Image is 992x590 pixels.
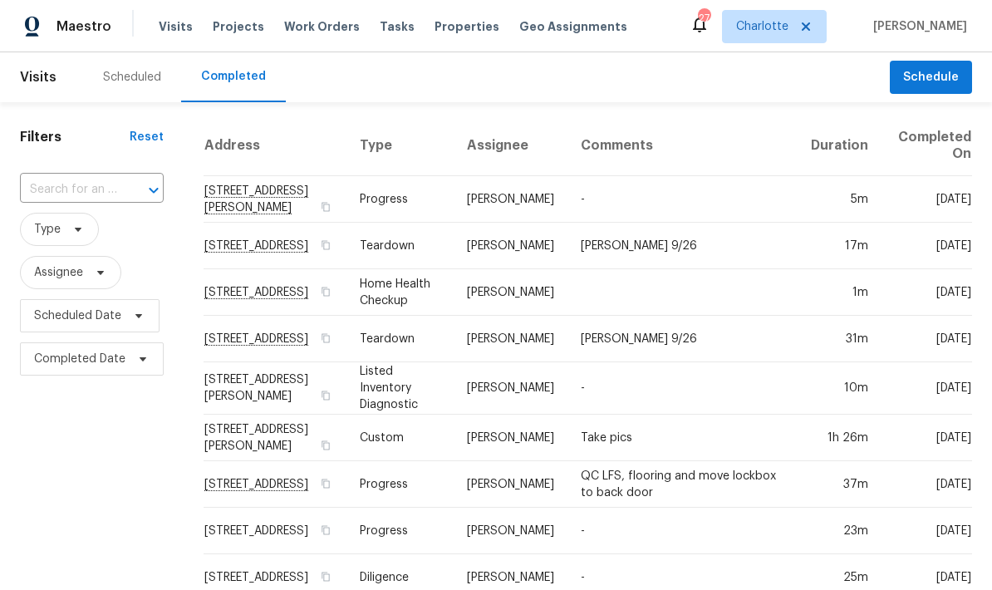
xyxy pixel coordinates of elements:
[204,362,346,415] td: [STREET_ADDRESS][PERSON_NAME]
[454,415,567,461] td: [PERSON_NAME]
[567,415,798,461] td: Take pics
[318,388,333,403] button: Copy Address
[201,68,266,85] div: Completed
[318,284,333,299] button: Copy Address
[34,221,61,238] span: Type
[798,362,882,415] td: 10m
[346,116,454,176] th: Type
[454,461,567,508] td: [PERSON_NAME]
[318,523,333,538] button: Copy Address
[318,199,333,214] button: Copy Address
[130,129,164,145] div: Reset
[103,69,161,86] div: Scheduled
[346,316,454,362] td: Teardown
[519,18,627,35] span: Geo Assignments
[318,331,333,346] button: Copy Address
[567,508,798,554] td: -
[798,176,882,223] td: 5m
[798,116,882,176] th: Duration
[567,461,798,508] td: QC LFS, flooring and move lockbox to back door
[346,461,454,508] td: Progress
[890,61,972,95] button: Schedule
[882,269,972,316] td: [DATE]
[798,461,882,508] td: 37m
[454,508,567,554] td: [PERSON_NAME]
[798,223,882,269] td: 17m
[346,415,454,461] td: Custom
[435,18,499,35] span: Properties
[736,18,788,35] span: Charlotte
[798,508,882,554] td: 23m
[882,223,972,269] td: [DATE]
[20,129,130,145] h1: Filters
[20,59,56,96] span: Visits
[346,362,454,415] td: Listed Inventory Diagnostic
[318,476,333,491] button: Copy Address
[20,177,117,203] input: Search for an address...
[567,362,798,415] td: -
[318,438,333,453] button: Copy Address
[882,461,972,508] td: [DATE]
[567,176,798,223] td: -
[882,116,972,176] th: Completed On
[454,176,567,223] td: [PERSON_NAME]
[318,238,333,253] button: Copy Address
[454,316,567,362] td: [PERSON_NAME]
[454,116,567,176] th: Assignee
[903,67,959,88] span: Schedule
[882,362,972,415] td: [DATE]
[798,415,882,461] td: 1h 26m
[34,307,121,324] span: Scheduled Date
[204,116,346,176] th: Address
[698,10,710,27] div: 27
[34,351,125,367] span: Completed Date
[454,362,567,415] td: [PERSON_NAME]
[56,18,111,35] span: Maestro
[34,264,83,281] span: Assignee
[284,18,360,35] span: Work Orders
[567,223,798,269] td: [PERSON_NAME] 9/26
[567,316,798,362] td: [PERSON_NAME] 9/26
[454,223,567,269] td: [PERSON_NAME]
[346,176,454,223] td: Progress
[867,18,967,35] span: [PERSON_NAME]
[798,316,882,362] td: 31m
[380,21,415,32] span: Tasks
[346,223,454,269] td: Teardown
[204,415,346,461] td: [STREET_ADDRESS][PERSON_NAME]
[882,415,972,461] td: [DATE]
[346,508,454,554] td: Progress
[882,176,972,223] td: [DATE]
[882,508,972,554] td: [DATE]
[798,269,882,316] td: 1m
[142,179,165,202] button: Open
[159,18,193,35] span: Visits
[213,18,264,35] span: Projects
[318,569,333,584] button: Copy Address
[454,269,567,316] td: [PERSON_NAME]
[567,116,798,176] th: Comments
[204,508,346,554] td: [STREET_ADDRESS]
[882,316,972,362] td: [DATE]
[346,269,454,316] td: Home Health Checkup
